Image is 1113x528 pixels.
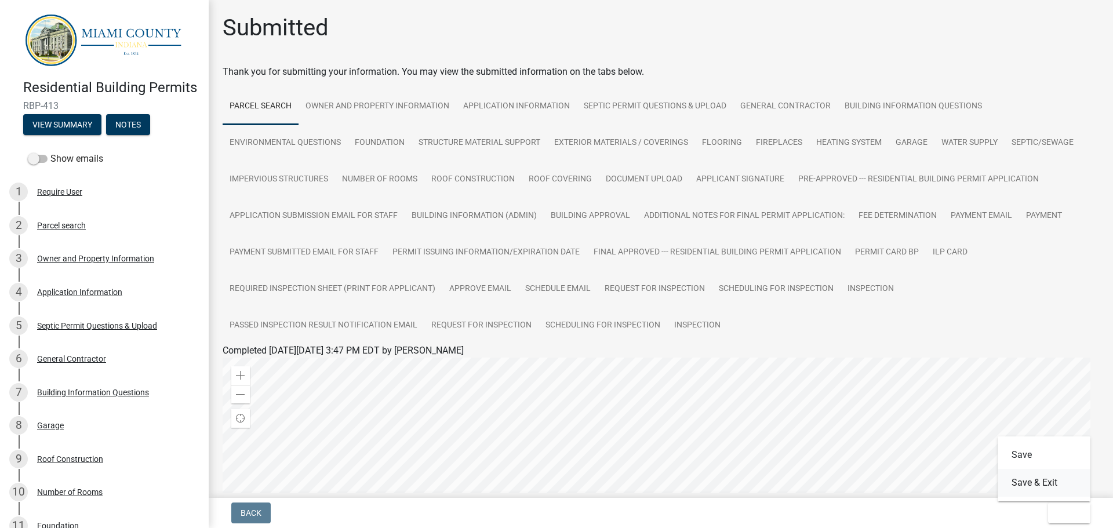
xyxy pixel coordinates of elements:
a: Building Information (Admin) [405,198,544,235]
a: Payment Email [944,198,1019,235]
div: Find my location [231,409,250,428]
a: FINAL Approved --- Residential Building Permit Application [587,234,848,271]
a: Pre-Approved --- Residential Building Permit Application [791,161,1046,198]
button: Exit [1048,502,1090,523]
a: Request for Inspection [424,307,539,344]
div: Thank you for submitting your information. You may view the submitted information on the tabs below. [223,65,1099,79]
span: Completed [DATE][DATE] 3:47 PM EDT by [PERSON_NAME] [223,345,464,356]
a: Inspection [841,271,901,308]
a: Flooring [695,125,749,162]
a: Impervious Structures [223,161,335,198]
a: Request for Inspection [598,271,712,308]
button: Notes [106,114,150,135]
a: Application Submission Email for Staff [223,198,405,235]
h1: Submitted [223,14,329,42]
a: Foundation [348,125,412,162]
wm-modal-confirm: Notes [106,121,150,130]
a: Exterior Materials / Coverings [547,125,695,162]
a: Payment [1019,198,1069,235]
div: 10 [9,483,28,501]
div: 9 [9,450,28,468]
div: Number of Rooms [37,488,103,496]
a: Building Approval [544,198,637,235]
img: Miami County, Indiana [23,12,190,67]
a: Approve Email [442,271,518,308]
a: General Contractor [733,88,838,125]
a: Payment Submitted Email For Staff [223,234,385,271]
a: Schedule Email [518,271,598,308]
a: Owner and Property Information [299,88,456,125]
a: Application Information [456,88,577,125]
div: Zoom in [231,366,250,385]
a: Building Information Questions [838,88,989,125]
wm-modal-confirm: Summary [23,121,101,130]
a: Permit Issuing Information/Expiration Date [385,234,587,271]
span: RBP-413 [23,100,185,111]
div: Parcel search [37,221,86,230]
a: Garage [889,125,934,162]
a: Fee Determination [852,198,944,235]
button: View Summary [23,114,101,135]
button: Save [998,441,1090,469]
a: Septic Permit Questions & Upload [577,88,733,125]
div: Building Information Questions [37,388,149,396]
a: Passed Inspection Result Notification Email [223,307,424,344]
div: Exit [998,436,1090,501]
a: Inspection [667,307,728,344]
a: Environmental Questions [223,125,348,162]
a: ILP Card [926,234,974,271]
div: Garage [37,421,64,429]
div: 6 [9,349,28,368]
div: Septic Permit Questions & Upload [37,322,157,330]
a: Structure Material Support [412,125,547,162]
div: 1 [9,183,28,201]
span: Back [241,508,261,518]
a: Required Inspection Sheet (Print for Applicant) [223,271,442,308]
a: Permit Card BP [848,234,926,271]
a: Document Upload [599,161,689,198]
a: Additional Notes for Final Permit Application: [637,198,852,235]
a: Roof Covering [522,161,599,198]
div: Zoom out [231,385,250,403]
a: Scheduling for Inspection [539,307,667,344]
button: Save & Exit [998,469,1090,497]
div: 4 [9,283,28,301]
h4: Residential Building Permits [23,79,199,96]
div: Owner and Property Information [37,254,154,263]
a: Roof Construction [424,161,522,198]
div: General Contractor [37,355,106,363]
div: Application Information [37,288,122,296]
a: Number of Rooms [335,161,424,198]
button: Back [231,502,271,523]
span: Exit [1057,508,1074,518]
a: Applicant Signature [689,161,791,198]
div: 3 [9,249,28,268]
div: 5 [9,316,28,335]
a: Scheduling for Inspection [712,271,841,308]
div: 2 [9,216,28,235]
a: Parcel search [223,88,299,125]
a: Water Supply [934,125,1005,162]
a: Septic/Sewage [1005,125,1081,162]
div: 7 [9,383,28,402]
div: Require User [37,188,82,196]
a: Heating System [809,125,889,162]
label: Show emails [28,152,103,166]
div: 8 [9,416,28,435]
div: Roof Construction [37,455,103,463]
a: Fireplaces [749,125,809,162]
